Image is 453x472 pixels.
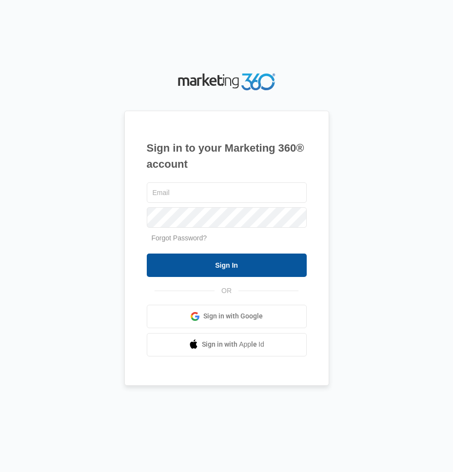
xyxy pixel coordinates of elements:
[202,339,264,350] span: Sign in with Apple Id
[147,182,307,203] input: Email
[147,140,307,172] h1: Sign in to your Marketing 360® account
[147,305,307,328] a: Sign in with Google
[147,333,307,356] a: Sign in with Apple Id
[215,286,238,296] span: OR
[152,234,207,242] a: Forgot Password?
[203,311,263,321] span: Sign in with Google
[147,254,307,277] input: Sign In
